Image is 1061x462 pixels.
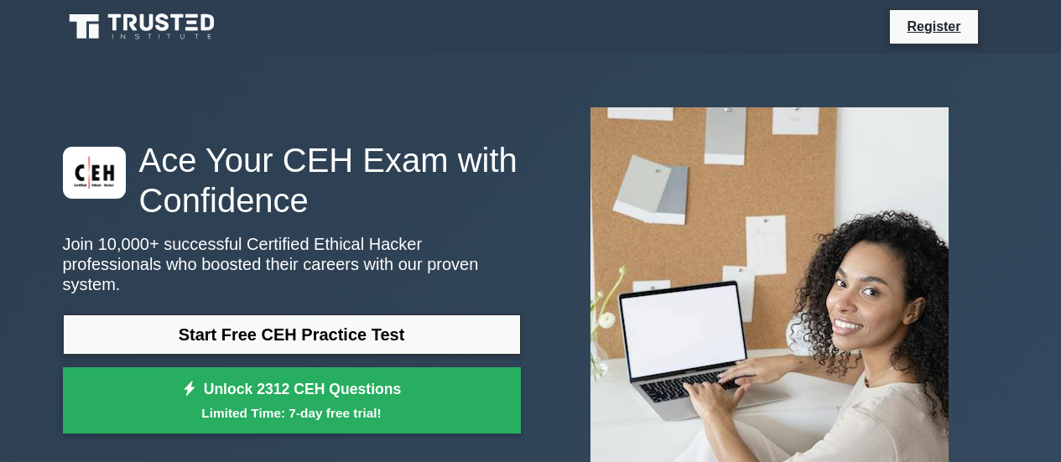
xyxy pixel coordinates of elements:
a: Register [897,16,970,37]
h1: Ace Your CEH Exam with Confidence [63,140,521,221]
a: Start Free CEH Practice Test [63,314,521,355]
p: Join 10,000+ successful Certified Ethical Hacker professionals who boosted their careers with our... [63,234,521,294]
small: Limited Time: 7-day free trial! [84,403,500,423]
a: Unlock 2312 CEH QuestionsLimited Time: 7-day free trial! [63,367,521,434]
